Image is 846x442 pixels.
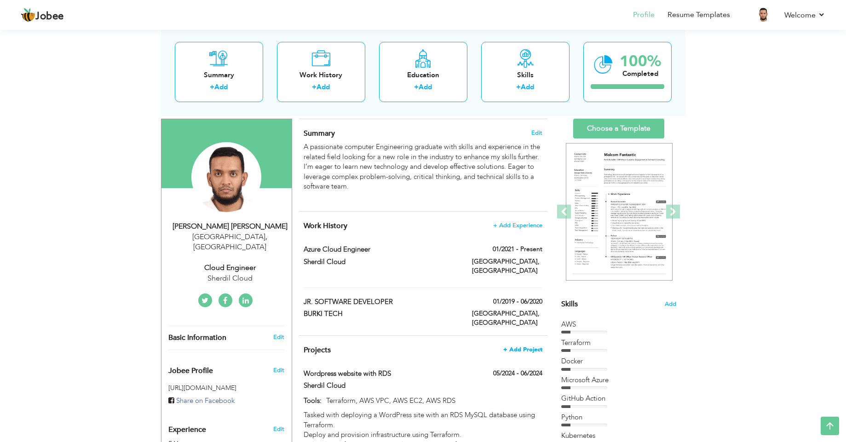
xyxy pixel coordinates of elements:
[493,369,542,378] label: 05/2024 - 06/2024
[493,245,542,254] label: 01/2021 - Present
[168,232,292,253] div: [GEOGRAPHIC_DATA] [GEOGRAPHIC_DATA]
[273,425,284,433] a: Edit
[304,309,458,319] label: BURKI TECH
[304,221,347,231] span: Work History
[168,273,292,284] div: Sherdil Cloud
[386,70,460,80] div: Education
[573,119,664,138] a: Choose a Template
[21,8,64,23] a: Jobee
[503,346,542,353] span: + Add Project
[304,245,458,254] label: Azure Cloud Engineer
[561,299,578,309] span: Skills
[620,53,661,69] div: 100%
[312,82,317,92] label: +
[182,70,256,80] div: Summary
[322,396,542,406] p: Terraform, AWS VPC, AWS EC2, AWS RDS
[273,333,284,341] a: Edit
[304,129,542,138] h4: Adding a summary is a quick and easy way to highlight your experience and interests.
[168,385,285,391] h5: [URL][DOMAIN_NAME]
[756,7,771,22] img: Profile Img
[273,366,284,374] span: Edit
[784,10,825,21] a: Welcome
[168,334,226,342] span: Basic Information
[561,413,676,422] div: Python
[210,82,214,92] label: +
[168,221,292,232] div: [PERSON_NAME] [PERSON_NAME]
[516,82,521,92] label: +
[168,263,292,273] div: Cloud Engineer
[284,70,358,80] div: Work History
[304,221,542,230] h4: This helps to show the companies you have worked for.
[35,11,64,22] span: Jobee
[665,300,676,309] span: Add
[214,82,228,92] a: Add
[304,142,542,201] div: A passionate computer Engineering graduate with skills and experience in the related field lookin...
[561,431,676,441] div: Kubernetes
[304,297,458,307] label: JR. SOFTWARE DEVELOPER
[317,82,330,92] a: Add
[304,345,331,355] span: Projects
[304,396,322,406] label: Tools:
[304,128,335,138] span: Summary
[531,130,542,136] span: Edit
[493,222,542,229] span: + Add Experience
[472,257,542,276] label: [GEOGRAPHIC_DATA], [GEOGRAPHIC_DATA]
[561,394,676,403] div: GitHub Action
[21,8,35,23] img: jobee.io
[176,396,235,405] span: Share on Facebook
[265,232,267,242] span: ,
[191,142,261,212] img: Syed Muhammad Noman Akhtar
[489,70,562,80] div: Skills
[521,82,534,92] a: Add
[304,369,458,379] label: Wordpress website with RDS
[419,82,432,92] a: Add
[414,82,419,92] label: +
[668,10,730,20] a: Resume Templates
[633,10,655,20] a: Profile
[561,338,676,348] div: Terraform
[168,426,206,434] span: Experience
[161,357,292,380] div: Enhance your career by creating a custom URL for your Jobee public profile.
[561,375,676,385] div: Microsoft Azure
[304,257,458,267] label: Sherdil Cloud
[304,345,542,355] h4: This helps to highlight the project, tools and skills you have worked on.
[168,367,213,375] span: Jobee Profile
[561,320,676,329] div: AWS
[561,356,676,366] div: Docker
[620,69,661,78] div: Completed
[472,309,542,327] label: [GEOGRAPHIC_DATA], [GEOGRAPHIC_DATA]
[304,381,458,390] label: Sherdil Cloud
[493,297,542,306] label: 01/2019 - 06/2020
